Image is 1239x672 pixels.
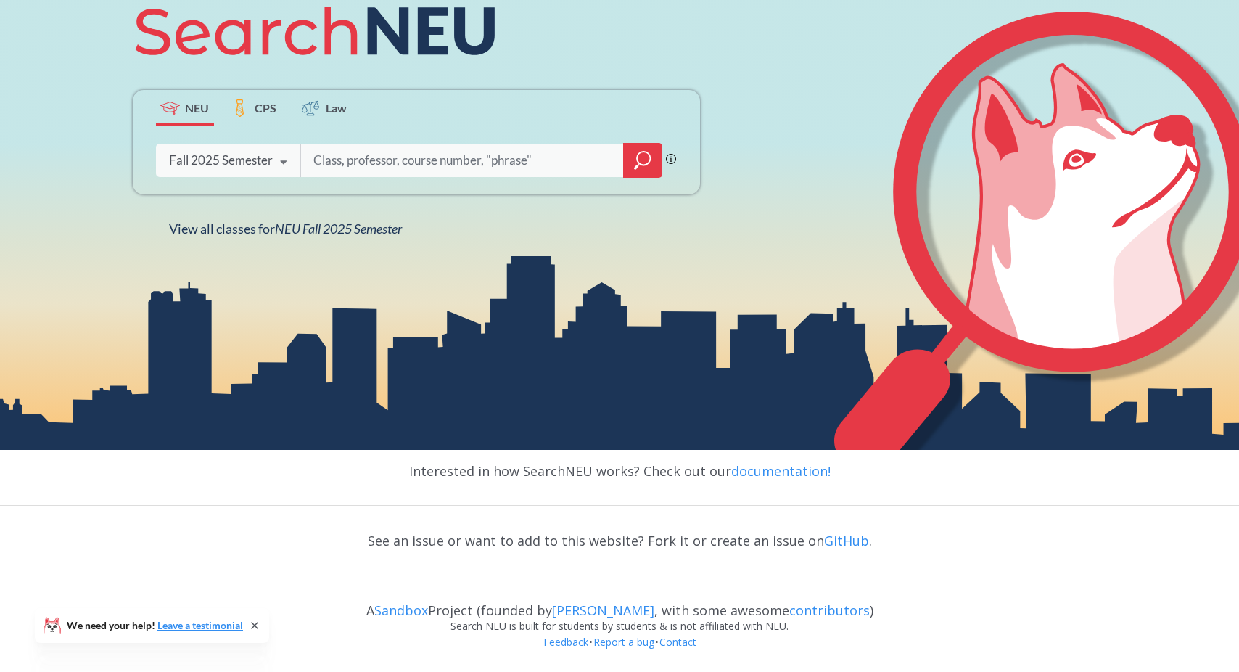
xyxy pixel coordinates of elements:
a: Sandbox [374,602,428,619]
a: documentation! [731,462,831,480]
div: Fall 2025 Semester [169,152,273,168]
a: GitHub [824,532,869,549]
a: Feedback [543,635,589,649]
input: Class, professor, course number, "phrase" [312,145,614,176]
div: magnifying glass [623,143,662,178]
svg: magnifying glass [634,150,651,171]
span: Law [326,99,347,116]
span: CPS [255,99,276,116]
a: [PERSON_NAME] [552,602,654,619]
a: Contact [659,635,697,649]
a: Report a bug [593,635,655,649]
span: NEU Fall 2025 Semester [275,221,402,237]
span: NEU [185,99,209,116]
a: contributors [789,602,870,619]
span: View all classes for [169,221,402,237]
